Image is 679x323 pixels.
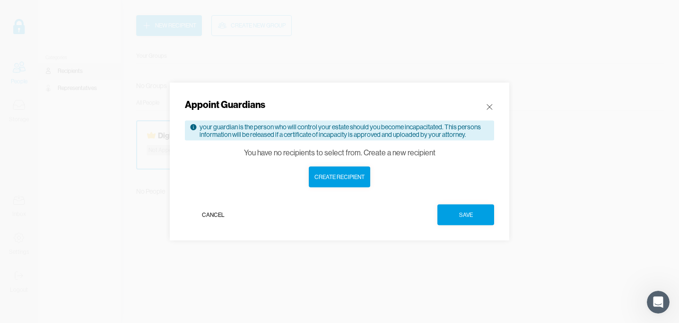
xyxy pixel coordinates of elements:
div: Cancel [202,210,225,220]
button: Create recipient [309,167,370,188]
div: Create recipient [314,172,365,182]
button: Save [437,205,494,225]
div: Save [459,210,473,220]
div: Appoint Guardians [185,98,265,111]
button: Cancel [185,205,242,225]
iframe: Intercom live chat [647,291,670,314]
div: your guardian is the person who will control your estate should you become incapacitated. This pe... [200,123,489,138]
div: You have no recipients to select from. Create a new recipient [244,148,435,157]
